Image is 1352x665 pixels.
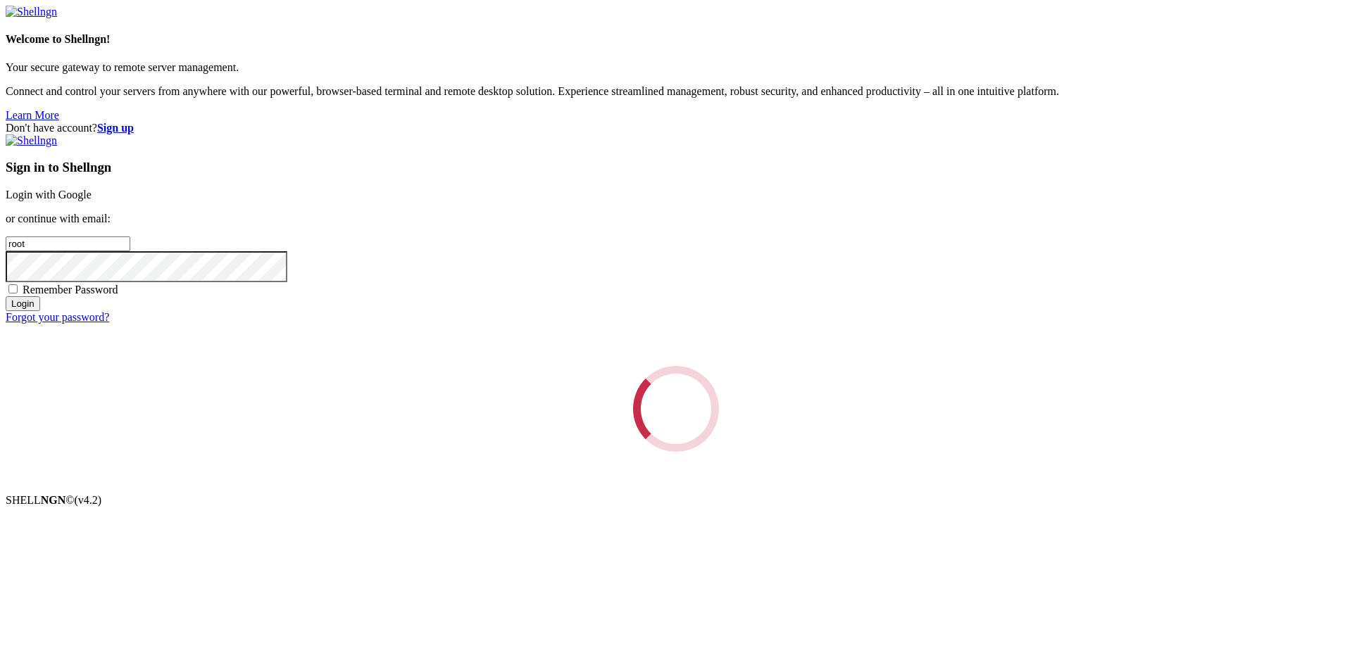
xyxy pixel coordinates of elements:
[6,160,1346,175] h3: Sign in to Shellngn
[631,364,721,454] div: Loading...
[6,61,1346,74] p: Your secure gateway to remote server management.
[6,33,1346,46] h4: Welcome to Shellngn!
[6,236,130,251] input: Email address
[75,494,102,506] span: 4.2.0
[6,494,101,506] span: SHELL ©
[6,311,109,323] a: Forgot your password?
[6,134,57,147] img: Shellngn
[8,284,18,293] input: Remember Password
[6,6,57,18] img: Shellngn
[97,122,134,134] a: Sign up
[6,85,1346,98] p: Connect and control your servers from anywhere with our powerful, browser-based terminal and remo...
[6,296,40,311] input: Login
[6,122,1346,134] div: Don't have account?
[6,189,92,201] a: Login with Google
[6,213,1346,225] p: or continue with email:
[23,284,118,296] span: Remember Password
[6,109,59,121] a: Learn More
[41,494,66,506] b: NGN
